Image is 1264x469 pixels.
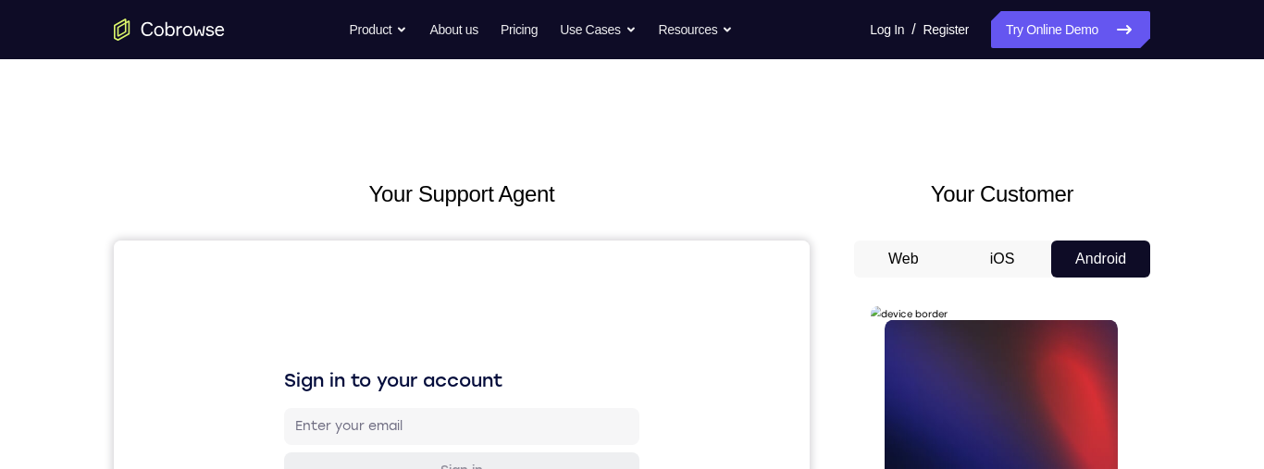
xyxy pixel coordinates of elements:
[854,241,953,278] button: Web
[170,338,526,375] button: Sign in with GitHub
[991,11,1150,48] a: Try Online Demo
[114,178,810,211] h2: Your Support Agent
[501,11,538,48] a: Pricing
[57,248,204,297] button: Tap to Start
[114,19,225,41] a: Go to the home page
[560,11,636,48] button: Use Cases
[293,391,433,410] div: Sign in with Intercom
[350,11,408,48] button: Product
[659,11,734,48] button: Resources
[170,293,526,330] button: Sign in with Google
[854,178,1150,211] h2: Your Customer
[301,347,426,365] div: Sign in with GitHub
[170,382,526,419] button: Sign in with Intercom
[170,426,526,463] button: Sign in with Zendesk
[870,11,904,48] a: Log In
[300,302,426,321] div: Sign in with Google
[953,241,1052,278] button: iOS
[83,264,178,282] span: Tap to Start
[170,212,526,249] button: Sign in
[911,19,915,41] span: /
[181,177,514,195] input: Enter your email
[923,11,969,48] a: Register
[429,11,477,48] a: About us
[339,265,358,279] p: or
[1051,241,1150,278] button: Android
[170,127,526,153] h1: Sign in to your account
[295,436,431,454] div: Sign in with Zendesk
